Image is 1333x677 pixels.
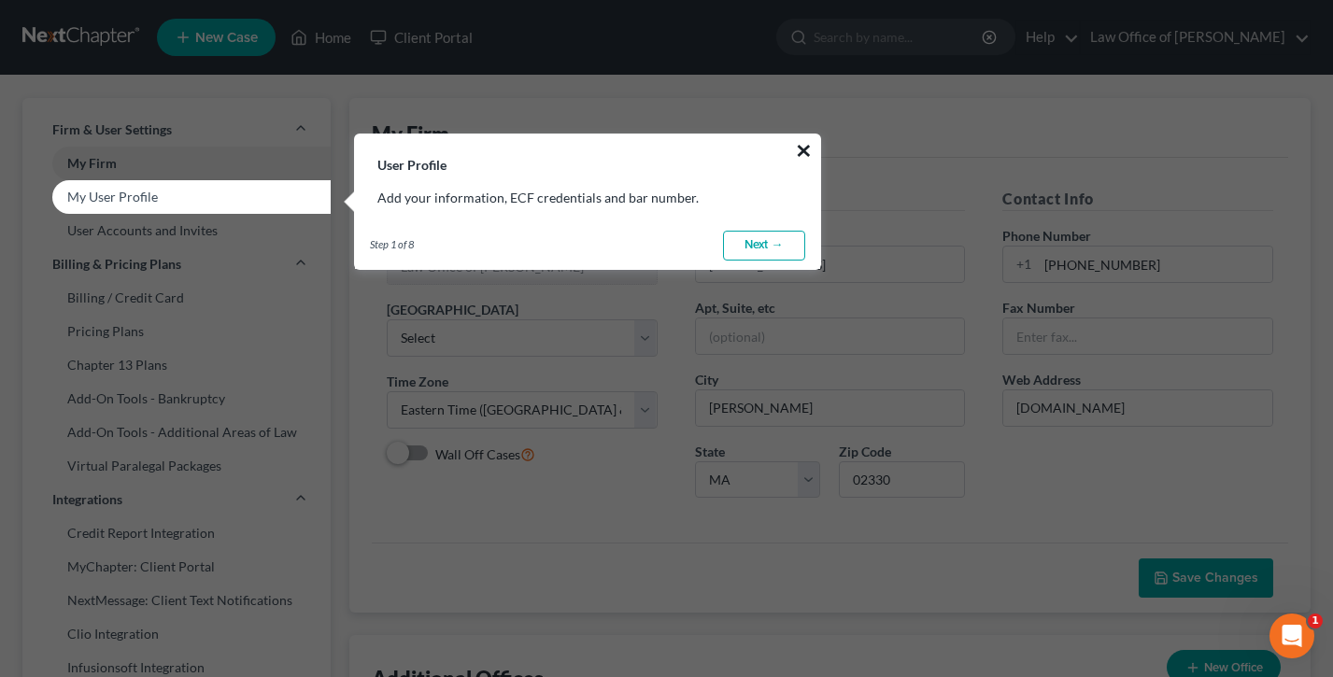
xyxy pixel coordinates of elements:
[355,134,820,174] h3: User Profile
[1269,614,1314,658] iframe: Intercom live chat
[22,180,331,214] a: My User Profile
[377,189,798,207] p: Add your information, ECF credentials and bar number.
[370,237,414,252] span: Step 1 of 8
[1308,614,1323,628] span: 1
[795,135,813,165] button: ×
[723,231,805,261] a: Next →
